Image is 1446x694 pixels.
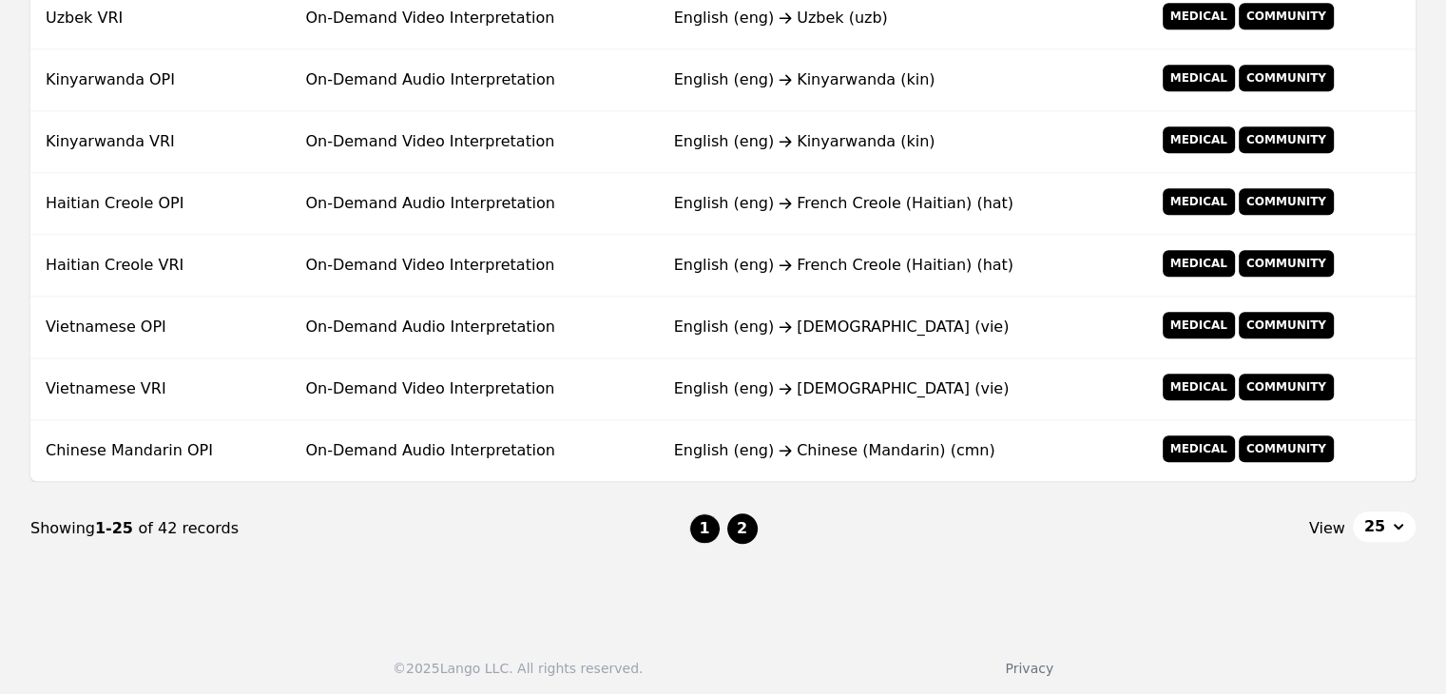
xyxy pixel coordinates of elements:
[674,192,1130,215] div: English (eng) French Creole (Haitian) (hat)
[674,316,1130,338] div: English (eng) [DEMOGRAPHIC_DATA] (vie)
[290,420,658,482] td: On-Demand Audio Interpretation
[674,254,1130,277] div: English (eng) French Creole (Haitian) (hat)
[1163,250,1235,277] span: Medical
[1364,515,1385,538] span: 25
[1163,188,1235,215] span: Medical
[1239,3,1334,29] span: Community
[674,68,1130,91] div: English (eng) Kinyarwanda (kin)
[1005,661,1053,676] a: Privacy
[674,439,1130,462] div: English (eng) Chinese (Mandarin) (cmn)
[290,49,658,111] td: On-Demand Audio Interpretation
[30,358,290,420] td: Vietnamese VRI
[30,297,290,358] td: Vietnamese OPI
[1163,126,1235,153] span: Medical
[30,111,290,173] td: Kinyarwanda VRI
[30,49,290,111] td: Kinyarwanda OPI
[1163,374,1235,400] span: Medical
[1239,435,1334,462] span: Community
[1239,250,1334,277] span: Community
[1309,517,1345,540] span: View
[393,659,643,678] div: © 2025 Lango LLC. All rights reserved.
[290,297,658,358] td: On-Demand Audio Interpretation
[1163,312,1235,338] span: Medical
[674,130,1130,153] div: English (eng) Kinyarwanda (kin)
[95,519,139,537] span: 1-25
[30,517,689,540] div: Showing of 42 records
[1239,374,1334,400] span: Community
[1163,65,1235,91] span: Medical
[30,235,290,297] td: Haitian Creole VRI
[1163,3,1235,29] span: Medical
[1239,126,1334,153] span: Community
[30,420,290,482] td: Chinese Mandarin OPI
[290,358,658,420] td: On-Demand Video Interpretation
[674,7,1130,29] div: English (eng) Uzbek (uzb)
[30,173,290,235] td: Haitian Creole OPI
[1353,511,1416,542] button: 25
[290,111,658,173] td: On-Demand Video Interpretation
[1239,312,1334,338] span: Community
[290,173,658,235] td: On-Demand Audio Interpretation
[727,513,758,544] button: 2
[30,482,1416,575] nav: Page navigation
[1239,188,1334,215] span: Community
[290,235,658,297] td: On-Demand Video Interpretation
[1239,65,1334,91] span: Community
[1163,435,1235,462] span: Medical
[674,377,1130,400] div: English (eng) [DEMOGRAPHIC_DATA] (vie)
